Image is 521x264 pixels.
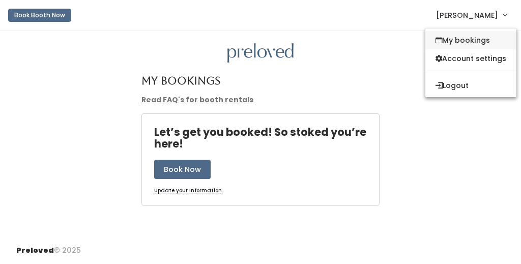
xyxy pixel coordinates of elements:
[154,160,211,179] button: Book Now
[436,10,498,21] span: [PERSON_NAME]
[16,245,54,255] span: Preloved
[425,31,516,49] a: My bookings
[227,43,294,63] img: preloved logo
[426,4,517,26] a: [PERSON_NAME]
[154,126,379,150] h4: Let’s get you booked! So stoked you’re here!
[425,49,516,68] a: Account settings
[154,187,222,195] a: Update your information
[425,76,516,95] button: Logout
[154,187,222,194] u: Update your information
[8,9,71,22] button: Book Booth Now
[141,75,220,86] h4: My Bookings
[8,4,71,26] a: Book Booth Now
[141,95,253,105] a: Read FAQ's for booth rentals
[16,237,81,256] div: © 2025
